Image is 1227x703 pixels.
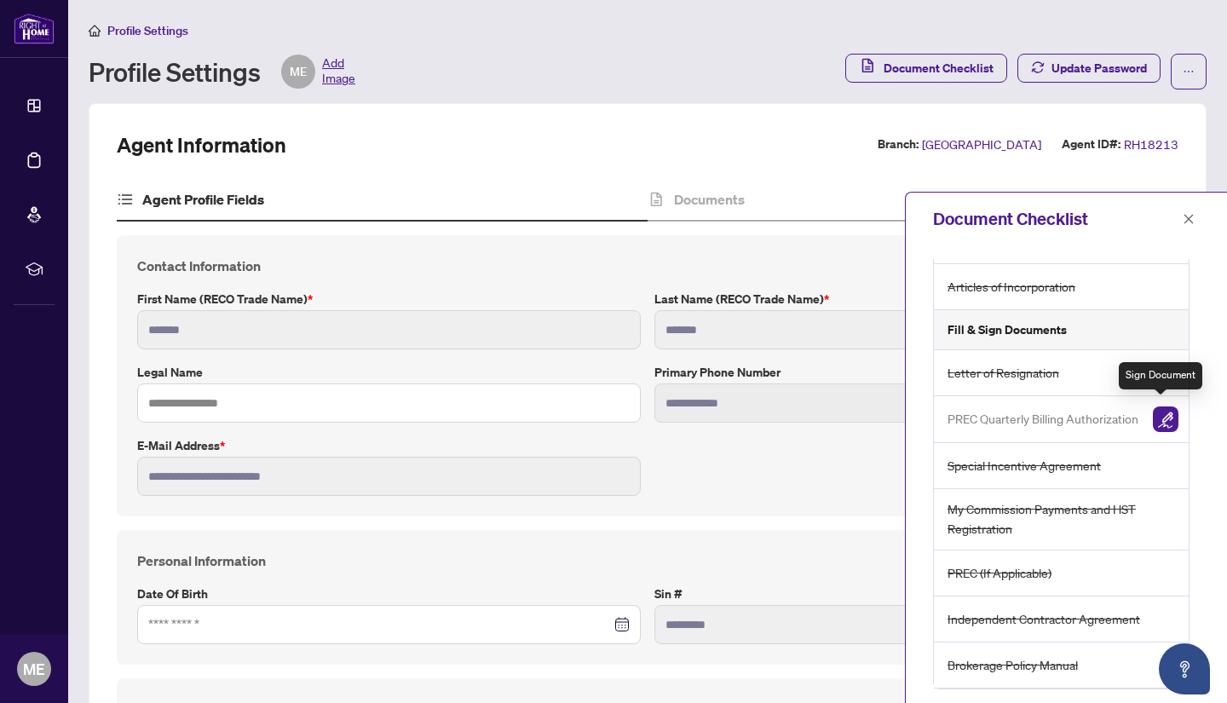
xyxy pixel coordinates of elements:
[948,655,1078,675] span: Brokerage Policy Manual
[322,55,355,89] span: Add Image
[89,55,355,89] div: Profile Settings
[89,25,101,37] span: home
[290,62,307,81] span: ME
[1183,66,1195,78] span: ellipsis
[137,290,641,308] label: First Name (RECO Trade Name)
[1051,55,1147,82] span: Update Password
[1159,643,1210,694] button: Open asap
[654,363,1158,382] label: Primary Phone Number
[23,657,45,681] span: ME
[107,23,188,38] span: Profile Settings
[922,135,1041,154] span: [GEOGRAPHIC_DATA]
[137,363,641,382] label: Legal Name
[137,585,641,603] label: Date of Birth
[654,290,1158,308] label: Last Name (RECO Trade Name)
[948,363,1059,383] span: Letter of Resignation
[948,563,1051,583] span: PREC (If Applicable)
[948,409,1138,429] span: PREC Quarterly Billing Authorization
[1062,135,1120,154] label: Agent ID#:
[1153,406,1178,432] img: Sign Document
[933,206,1178,232] div: Document Checklist
[1119,362,1202,389] div: Sign Document
[845,54,1007,83] button: Document Checklist
[14,13,55,44] img: logo
[674,189,745,210] h4: Documents
[878,135,919,154] label: Branch:
[884,55,994,82] span: Document Checklist
[948,499,1178,539] span: My Commission Payments and HST Registration
[948,277,1075,297] span: Articles of Incorporation
[137,256,1158,276] h4: Contact Information
[948,320,1067,339] h5: Fill & Sign Documents
[948,609,1140,629] span: Independent Contractor Agreement
[1124,135,1178,154] span: RH18213
[137,550,1158,571] h4: Personal Information
[137,436,641,455] label: E-mail Address
[1017,54,1161,83] button: Update Password
[948,456,1101,475] span: Special Incentive Agreement
[1183,213,1195,225] span: close
[142,189,264,210] h4: Agent Profile Fields
[117,131,286,158] h2: Agent Information
[654,585,1158,603] label: Sin #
